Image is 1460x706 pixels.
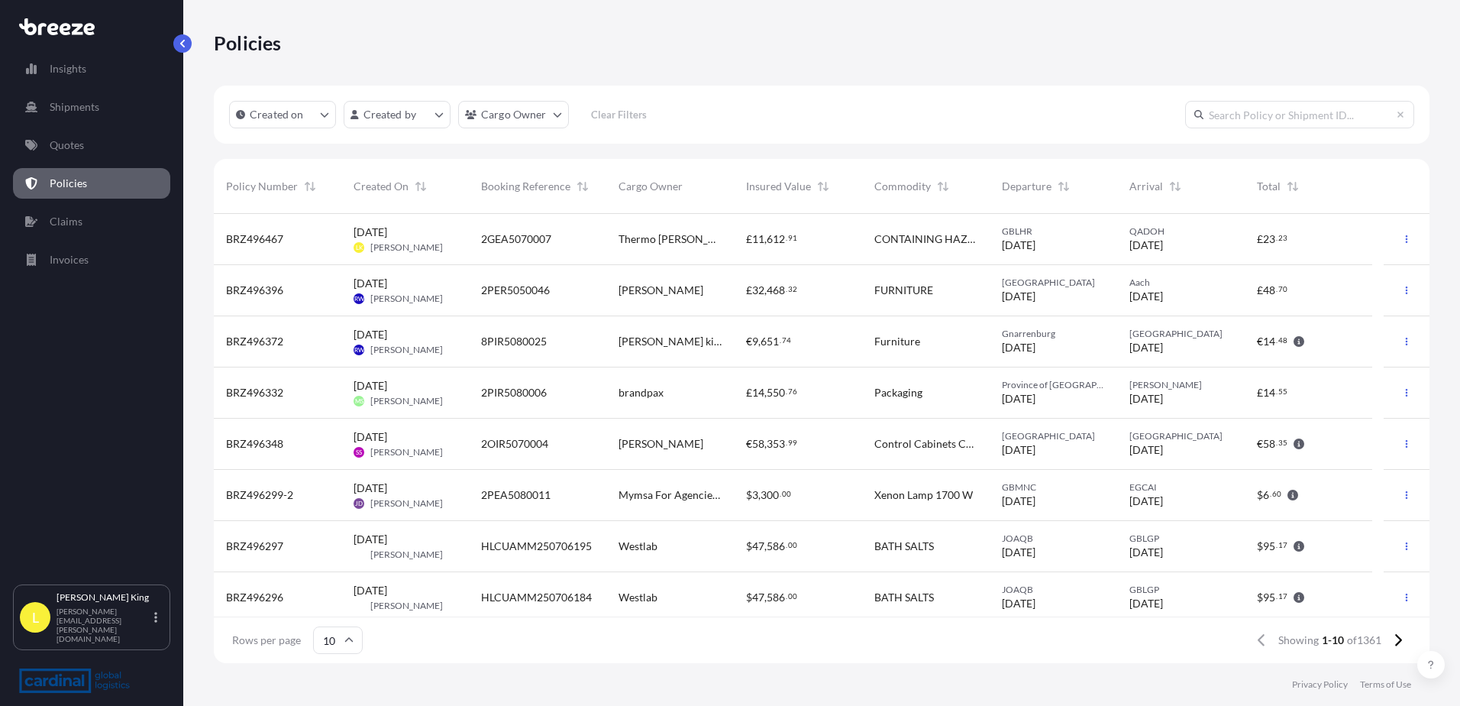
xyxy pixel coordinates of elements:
span: Booking Reference [481,179,570,194]
span: . [786,235,787,241]
span: Thermo [PERSON_NAME] Scientific Uk Ltd [619,232,722,247]
span: [PERSON_NAME] [370,497,443,510]
span: € [1257,336,1263,347]
span: Control Cabinets Cables [874,436,977,452]
span: , [758,490,761,500]
span: [DATE] [354,327,387,342]
span: £ [1257,285,1263,296]
span: Insured Value [746,179,811,194]
p: Shipments [50,99,99,115]
span: Policy Number [226,179,298,194]
p: Privacy Policy [1292,678,1348,691]
span: € [746,439,752,449]
button: Sort [934,177,952,196]
span: [PERSON_NAME] [370,293,443,305]
span: Province of [GEOGRAPHIC_DATA] [1002,379,1105,391]
span: 468 [767,285,785,296]
span: 35 [1278,440,1287,445]
span: FURNITURE [874,283,933,298]
span: , [764,285,767,296]
p: Quotes [50,138,84,153]
span: 17 [1278,542,1287,548]
p: Terms of Use [1360,678,1411,691]
span: 2PER5050046 [481,283,550,298]
span: 586 [767,592,785,603]
span: Rows per page [232,633,301,648]
p: [PERSON_NAME] King [57,591,151,604]
span: [DATE] [1002,545,1035,560]
span: 91 [788,235,797,241]
span: 300 [761,490,779,500]
span: AN [355,547,363,562]
span: . [780,338,781,343]
p: Insights [50,61,86,76]
span: [PERSON_NAME] [370,549,443,561]
p: Clear Filters [591,107,647,122]
span: [DATE] [1129,596,1163,611]
button: Sort [573,177,592,196]
span: BRZ496299-2 [226,487,293,503]
span: 32 [752,285,764,296]
button: createdOn Filter options [229,101,336,128]
span: [DATE] [1002,289,1035,304]
span: [PERSON_NAME] [370,600,443,612]
span: BRZ496348 [226,436,283,452]
span: [PERSON_NAME] [370,446,443,458]
span: MS [355,393,363,409]
span: [DATE] [354,481,387,496]
span: 55 [1278,389,1287,394]
span: [PERSON_NAME] [1129,379,1232,391]
p: Policies [50,176,87,191]
a: Invoices [13,245,170,275]
span: Furniture [874,334,920,349]
span: BRZ496332 [226,385,283,400]
span: 2PEA5080011 [481,487,551,503]
span: 48 [1278,338,1287,343]
span: [GEOGRAPHIC_DATA] [1002,277,1105,289]
span: $ [746,592,752,603]
span: 74 [782,338,791,343]
span: 47 [752,541,764,552]
span: 550 [767,387,785,398]
span: BATH SALTS [874,590,934,605]
span: of 1361 [1347,633,1381,648]
a: Insights [13,53,170,84]
span: 00 [782,491,791,497]
span: [DATE] [1129,391,1163,406]
span: 14 [1263,387,1275,398]
span: 612 [767,234,785,245]
span: $ [1257,592,1263,603]
span: HLCUAMM250706184 [481,590,592,605]
span: [DATE] [1129,289,1163,304]
span: Aach [1129,277,1232,289]
span: . [1276,389,1277,394]
button: cargoOwner Filter options [458,101,569,128]
span: Arrival [1129,179,1163,194]
span: . [1276,235,1277,241]
span: BRZ496467 [226,232,283,247]
button: Sort [301,177,319,196]
button: createdBy Filter options [344,101,451,128]
span: Westlab [619,590,657,605]
span: [DATE] [1129,494,1163,509]
span: Mymsa For Agencies & Trade Dmcc [619,487,722,503]
span: [GEOGRAPHIC_DATA] [1129,430,1232,442]
span: HLCUAMM250706195 [481,539,592,554]
button: Sort [1166,177,1184,196]
span: 586 [767,541,785,552]
span: Packaging [874,385,922,400]
span: 95 [1263,541,1275,552]
span: [DATE] [1002,596,1035,611]
span: EGCAI [1129,481,1232,494]
span: Xenon Lamp 1700 W [874,487,973,503]
span: GBLGP [1129,584,1232,596]
span: [DATE] [1129,238,1163,253]
span: 60 [1272,491,1281,497]
span: [DATE] [1002,340,1035,355]
span: € [746,336,752,347]
span: £ [1257,234,1263,245]
span: . [1276,440,1277,445]
span: 23 [1278,235,1287,241]
span: , [758,336,761,347]
span: [PERSON_NAME] kitchens [619,334,722,349]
